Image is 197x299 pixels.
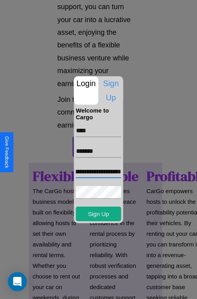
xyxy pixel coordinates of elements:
[99,76,123,105] p: Sign Up
[74,76,98,90] p: Login
[76,207,121,221] button: Sign Up
[76,107,121,120] h4: Welcome to Cargo
[8,272,27,291] div: Open Intercom Messenger
[4,136,9,168] div: Give Feedback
